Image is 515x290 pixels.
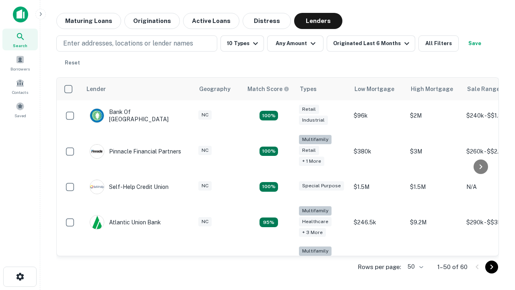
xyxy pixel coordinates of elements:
div: Sale Range [467,84,500,94]
div: Originated Last 6 Months [333,39,412,48]
div: Multifamily [299,135,332,144]
button: Distress [243,13,291,29]
td: $1.5M [406,172,462,202]
p: Enter addresses, locations or lender names [63,39,193,48]
div: Types [300,84,317,94]
div: 50 [404,261,424,273]
th: Geography [194,78,243,100]
button: Maturing Loans [56,13,121,29]
td: $3M [406,131,462,172]
div: + 3 more [299,228,326,237]
div: Retail [299,146,319,155]
th: High Mortgage [406,78,462,100]
div: NC [198,181,212,191]
button: Originations [124,13,180,29]
th: Low Mortgage [350,78,406,100]
th: Lender [82,78,194,100]
img: capitalize-icon.png [13,6,28,23]
td: $9.2M [406,202,462,243]
p: 1–50 of 60 [437,262,468,272]
div: Geography [199,84,231,94]
button: All Filters [418,35,459,52]
div: Matching Properties: 17, hasApolloMatch: undefined [260,147,278,156]
td: $1.5M [350,172,406,202]
td: $2M [406,100,462,131]
div: Low Mortgage [354,84,394,94]
td: $3.2M [406,242,462,283]
button: Any Amount [267,35,323,52]
div: The Fidelity Bank [90,256,155,270]
div: High Mortgage [411,84,453,94]
div: Lender [87,84,106,94]
button: Lenders [294,13,342,29]
span: Borrowers [10,66,30,72]
div: Retail [299,105,319,114]
button: Save your search to get updates of matches that match your search criteria. [462,35,488,52]
a: Borrowers [2,52,38,74]
button: Go to next page [485,261,498,273]
h6: Match Score [247,85,288,93]
div: Industrial [299,116,328,125]
div: NC [198,146,212,155]
div: Healthcare [299,217,332,226]
img: picture [90,109,104,122]
td: $246.5k [350,202,406,243]
img: picture [90,180,104,194]
th: Types [295,78,350,100]
div: NC [198,217,212,226]
span: Saved [14,112,26,119]
td: $380k [350,131,406,172]
div: Special Purpose [299,181,344,191]
button: Active Loans [183,13,239,29]
div: NC [198,110,212,120]
div: Matching Properties: 9, hasApolloMatch: undefined [260,217,278,227]
div: Self-help Credit Union [90,180,169,194]
img: picture [90,215,104,229]
a: Contacts [2,75,38,97]
div: Capitalize uses an advanced AI algorithm to match your search with the best lender. The match sco... [247,85,289,93]
button: Originated Last 6 Months [327,35,415,52]
a: Search [2,29,38,50]
div: Multifamily [299,206,332,215]
div: Matching Properties: 11, hasApolloMatch: undefined [260,182,278,192]
div: + 1 more [299,157,324,166]
div: Pinnacle Financial Partners [90,144,181,159]
span: Contacts [12,89,28,95]
span: Search [13,42,27,49]
td: $96k [350,100,406,131]
div: Atlantic Union Bank [90,215,161,230]
div: Matching Properties: 15, hasApolloMatch: undefined [260,111,278,120]
img: picture [90,145,104,158]
div: Multifamily [299,246,332,256]
iframe: Chat Widget [475,200,515,238]
p: Rows per page: [358,262,401,272]
div: Bank Of [GEOGRAPHIC_DATA] [90,108,186,123]
button: Enter addresses, locations or lender names [56,35,217,52]
button: Reset [60,55,85,71]
button: 10 Types [220,35,264,52]
td: $246k [350,242,406,283]
a: Saved [2,99,38,120]
th: Capitalize uses an advanced AI algorithm to match your search with the best lender. The match sco... [243,78,295,100]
